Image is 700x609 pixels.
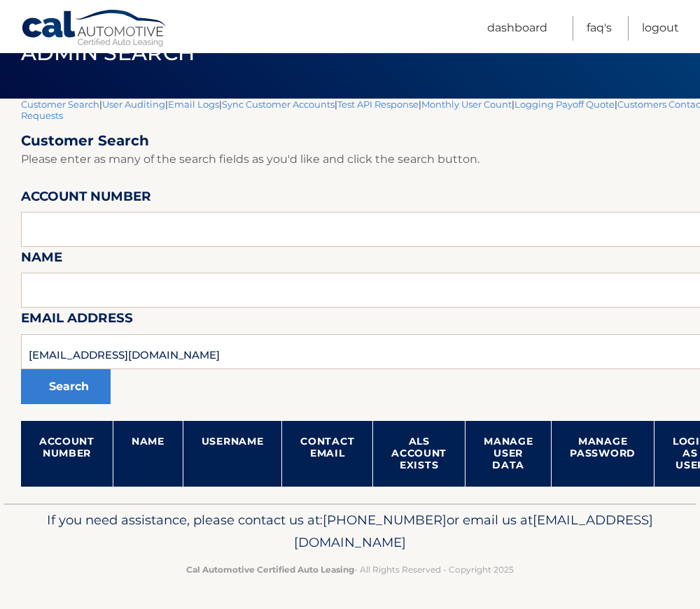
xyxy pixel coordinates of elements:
th: Manage Password [552,421,654,487]
a: Cal Automotive [21,9,168,50]
a: FAQ's [587,16,612,41]
a: Sync Customer Accounts [222,99,335,110]
button: Search [21,369,111,404]
label: Name [21,247,62,273]
a: Monthly User Count [421,99,512,110]
span: [PHONE_NUMBER] [323,512,447,528]
label: Email Address [21,308,133,334]
a: Customer Search [21,99,99,110]
th: Manage User Data [465,421,552,487]
a: User Auditing [102,99,165,110]
th: Account Number [21,421,113,487]
p: If you need assistance, please contact us at: or email us at [24,509,675,554]
a: Logout [642,16,679,41]
th: Contact Email [282,421,373,487]
a: Email Logs [168,99,219,110]
th: ALS Account Exists [373,421,465,487]
a: Dashboard [487,16,547,41]
th: Name [113,421,183,487]
th: Username [183,421,282,487]
span: [EMAIL_ADDRESS][DOMAIN_NAME] [294,512,653,550]
strong: Cal Automotive Certified Auto Leasing [186,564,354,575]
a: Test API Response [337,99,419,110]
a: Logging Payoff Quote [514,99,615,110]
p: - All Rights Reserved - Copyright 2025 [24,562,675,577]
label: Account Number [21,186,151,212]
